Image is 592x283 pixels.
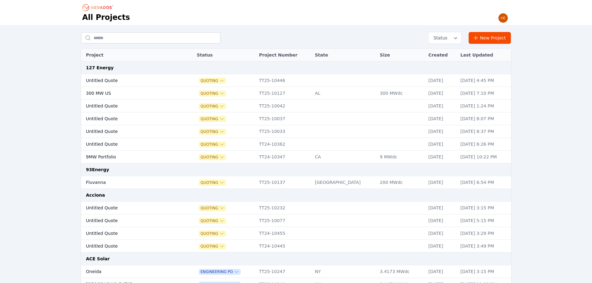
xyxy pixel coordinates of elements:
button: Quoting [199,91,226,96]
td: AL [312,87,377,100]
button: Quoting [199,180,226,185]
td: [DATE] 7:10 PM [457,87,511,100]
td: TT25-10127 [256,87,312,100]
td: Oneida [81,265,178,278]
td: [DATE] [425,227,457,240]
tr: 300 MW USQuotingTT25-10127AL300 MWdc[DATE][DATE] 7:10 PM [81,87,511,100]
nav: Breadcrumb [82,2,115,12]
tr: Untitled QuoteQuotingTT24-10455[DATE][DATE] 3:29 PM [81,227,511,240]
td: Untitled Quote [81,214,178,227]
td: [DATE] 6:26 PM [457,138,511,151]
td: [DATE] [425,100,457,112]
button: Quoting [199,155,226,160]
td: TT25-10033 [256,125,312,138]
button: Engineering PO [199,269,240,274]
tr: Untitled QuoteQuotingTT25-10042[DATE][DATE] 1:24 PM [81,100,511,112]
button: Quoting [199,206,226,211]
th: Size [377,49,425,62]
td: Untitled Quote [81,74,178,87]
tr: FluvannaQuotingTT25-10137[GEOGRAPHIC_DATA]200 MWdc[DATE][DATE] 6:54 PM [81,176,511,189]
button: Quoting [199,129,226,134]
button: Quoting [199,231,226,236]
td: TT25-10247 [256,265,312,278]
td: TT25-10232 [256,202,312,214]
button: Quoting [199,104,226,109]
td: [DATE] [425,176,457,189]
td: [DATE] [425,151,457,163]
td: Untitled Quote [81,125,178,138]
td: Untitled Quote [81,227,178,240]
td: TT24-10347 [256,151,312,163]
td: [DATE] 6:54 PM [457,176,511,189]
tr: Untitled QuoteQuotingTT24-10362[DATE][DATE] 6:26 PM [81,138,511,151]
tr: Untitled QuoteQuotingTT25-10033[DATE][DATE] 8:37 PM [81,125,511,138]
td: [DATE] [425,214,457,227]
td: ACE Solar [81,253,511,265]
td: Untitled Quote [81,240,178,253]
td: [DATE] [425,202,457,214]
td: [DATE] 3:15 PM [457,265,511,278]
img: Henar Luque [498,13,508,23]
td: [DATE] 3:29 PM [457,227,511,240]
h1: All Projects [82,12,130,22]
td: [DATE] [425,125,457,138]
td: 300 MW US [81,87,178,100]
td: TT24-10445 [256,240,312,253]
td: [DATE] 3:15 PM [457,202,511,214]
th: Status [194,49,256,62]
tr: Untitled QuoteQuotingTT25-10037[DATE][DATE] 8:07 PM [81,112,511,125]
td: 9 MWdc [377,151,425,163]
td: [DATE] [425,265,457,278]
th: Last Updated [457,49,511,62]
tr: 9MW PortfolioQuotingTT24-10347CA9 MWdc[DATE][DATE] 10:22 PM [81,151,511,163]
button: Quoting [199,78,226,83]
button: Quoting [199,218,226,223]
td: [DATE] [425,240,457,253]
td: 93Energy [81,163,511,176]
td: Fluvanna [81,176,178,189]
tr: OneidaEngineering POTT25-10247NY3.4173 MWdc[DATE][DATE] 3:15 PM [81,265,511,278]
td: [DATE] 8:37 PM [457,125,511,138]
th: State [312,49,377,62]
td: Untitled Quote [81,138,178,151]
button: Status [429,32,461,43]
td: CA [312,151,377,163]
td: Untitled Quote [81,112,178,125]
button: Quoting [199,142,226,147]
th: Project [81,49,178,62]
tr: Untitled QuoteQuotingTT25-10446[DATE][DATE] 4:45 PM [81,74,511,87]
td: [DATE] [425,112,457,125]
td: [GEOGRAPHIC_DATA] [312,176,377,189]
button: Quoting [199,116,226,121]
th: Project Number [256,49,312,62]
td: TT25-10077 [256,214,312,227]
td: [DATE] 4:45 PM [457,74,511,87]
td: 300 MWdc [377,87,425,100]
tr: Untitled QuoteQuotingTT25-10077[DATE][DATE] 5:15 PM [81,214,511,227]
td: [DATE] [425,74,457,87]
td: [DATE] [425,138,457,151]
td: TT24-10455 [256,227,312,240]
td: Acciona [81,189,511,202]
td: [DATE] [425,87,457,100]
button: Quoting [199,244,226,249]
td: TT25-10137 [256,176,312,189]
a: New Project [469,32,511,44]
td: [DATE] 8:07 PM [457,112,511,125]
td: [DATE] 10:22 PM [457,151,511,163]
td: [DATE] 1:24 PM [457,100,511,112]
td: 127 Energy [81,62,511,74]
span: Status [431,35,447,41]
td: TT25-10042 [256,100,312,112]
td: [DATE] 5:15 PM [457,214,511,227]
